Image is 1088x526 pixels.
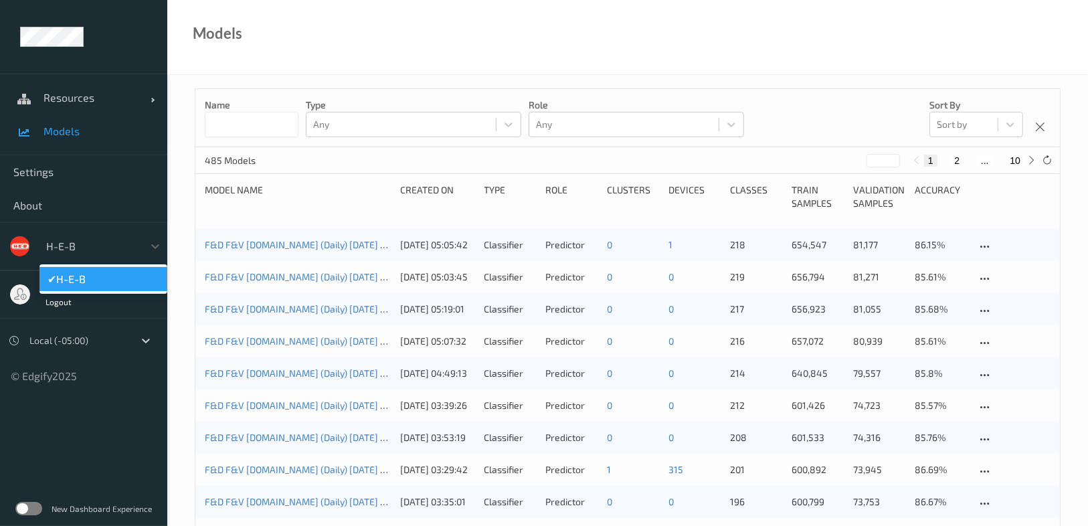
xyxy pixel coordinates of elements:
[792,270,844,284] p: 656,794
[607,303,612,315] a: 0
[400,463,474,476] div: [DATE] 03:29:42
[400,302,474,316] div: [DATE] 05:19:01
[853,399,905,412] p: 74,723
[668,183,721,210] div: devices
[545,495,598,509] div: Predictor
[730,302,782,316] p: 217
[730,238,782,252] p: 218
[400,399,474,412] div: [DATE] 03:39:26
[205,335,502,347] a: F&D F&V [DOMAIN_NAME] (Daily) [DATE] 16:30 [DATE] 16:30 Auto Save
[545,183,598,210] div: Role
[400,367,474,380] div: [DATE] 04:49:13
[484,367,537,380] div: Classifier
[607,239,612,250] a: 0
[484,335,537,348] div: Classifier
[193,27,242,40] div: Models
[915,270,967,284] p: 85.61%
[853,270,905,284] p: 81,271
[205,464,502,475] a: F&D F&V [DOMAIN_NAME] (Daily) [DATE] 16:30 [DATE] 16:30 Auto Save
[205,271,502,282] a: F&D F&V [DOMAIN_NAME] (Daily) [DATE] 16:30 [DATE] 16:30 Auto Save
[929,98,1023,112] p: Sort by
[607,496,612,507] a: 0
[915,399,967,412] p: 85.57%
[668,496,674,507] a: 0
[484,183,537,210] div: Type
[545,399,598,412] div: Predictor
[915,367,967,380] p: 85.8%
[668,464,683,475] a: 315
[607,335,612,347] a: 0
[205,432,502,443] a: F&D F&V [DOMAIN_NAME] (Daily) [DATE] 16:30 [DATE] 16:30 Auto Save
[668,239,672,250] a: 1
[545,463,598,476] div: Predictor
[306,98,521,112] p: Type
[924,155,937,167] button: 1
[668,303,674,315] a: 0
[730,431,782,444] p: 208
[545,431,598,444] div: Predictor
[484,302,537,316] div: Classifier
[853,335,905,348] p: 80,939
[792,302,844,316] p: 656,923
[484,431,537,444] div: Classifier
[853,463,905,476] p: 73,945
[730,399,782,412] p: 212
[950,155,964,167] button: 2
[792,335,844,348] p: 657,072
[205,239,502,250] a: F&D F&V [DOMAIN_NAME] (Daily) [DATE] 16:30 [DATE] 16:30 Auto Save
[668,335,674,347] a: 0
[730,270,782,284] p: 219
[730,335,782,348] p: 216
[668,400,674,411] a: 0
[205,496,502,507] a: F&D F&V [DOMAIN_NAME] (Daily) [DATE] 16:30 [DATE] 16:30 Auto Save
[915,335,967,348] p: 85.61%
[853,431,905,444] p: 74,316
[484,238,537,252] div: Classifier
[607,271,612,282] a: 0
[915,183,967,210] div: Accuracy
[400,335,474,348] div: [DATE] 05:07:32
[977,155,993,167] button: ...
[668,367,674,379] a: 0
[205,183,391,210] div: Model Name
[730,367,782,380] p: 214
[545,367,598,380] div: Predictor
[853,183,905,210] div: Validation Samples
[484,399,537,412] div: Classifier
[205,98,298,112] p: Name
[205,154,305,167] p: 485 Models
[545,238,598,252] div: Predictor
[607,432,612,443] a: 0
[853,495,905,509] p: 73,753
[792,399,844,412] p: 601,426
[853,302,905,316] p: 81,055
[400,431,474,444] div: [DATE] 03:53:19
[484,270,537,284] div: Classifier
[853,367,905,380] p: 79,557
[792,238,844,252] p: 654,547
[792,431,844,444] p: 601,533
[792,183,844,210] div: Train Samples
[792,367,844,380] p: 640,845
[915,302,967,316] p: 85.68%
[484,495,537,509] div: Classifier
[400,495,474,509] div: [DATE] 03:35:01
[668,432,674,443] a: 0
[205,303,502,315] a: F&D F&V [DOMAIN_NAME] (Daily) [DATE] 16:30 [DATE] 16:30 Auto Save
[853,238,905,252] p: 81,177
[545,302,598,316] div: Predictor
[1006,155,1024,167] button: 10
[400,238,474,252] div: [DATE] 05:05:42
[730,495,782,509] p: 196
[607,400,612,411] a: 0
[915,238,967,252] p: 86.15%
[915,463,967,476] p: 86.69%
[607,464,611,475] a: 1
[792,495,844,509] p: 600,799
[545,335,598,348] div: Predictor
[545,270,598,284] div: Predictor
[607,183,659,210] div: clusters
[205,367,502,379] a: F&D F&V [DOMAIN_NAME] (Daily) [DATE] 16:30 [DATE] 16:30 Auto Save
[484,463,537,476] div: Classifier
[205,400,502,411] a: F&D F&V [DOMAIN_NAME] (Daily) [DATE] 16:30 [DATE] 16:30 Auto Save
